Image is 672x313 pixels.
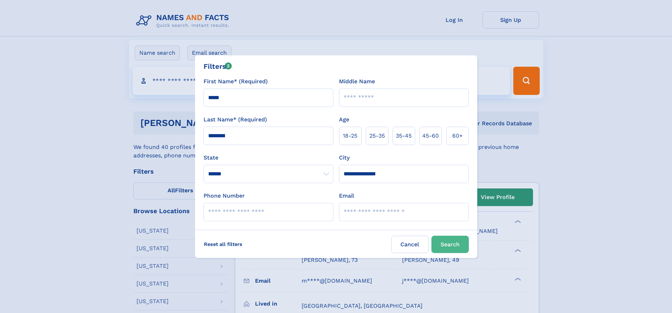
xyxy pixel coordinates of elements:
[339,154,350,162] label: City
[204,115,267,124] label: Last Name* (Required)
[339,115,349,124] label: Age
[204,77,268,86] label: First Name* (Required)
[452,132,463,140] span: 60+
[369,132,385,140] span: 25‑35
[422,132,439,140] span: 45‑60
[431,236,469,253] button: Search
[204,61,232,72] div: Filters
[199,236,247,253] label: Reset all filters
[343,132,357,140] span: 18‑25
[391,236,429,253] label: Cancel
[204,154,333,162] label: State
[339,77,375,86] label: Middle Name
[204,192,245,200] label: Phone Number
[396,132,412,140] span: 35‑45
[339,192,354,200] label: Email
